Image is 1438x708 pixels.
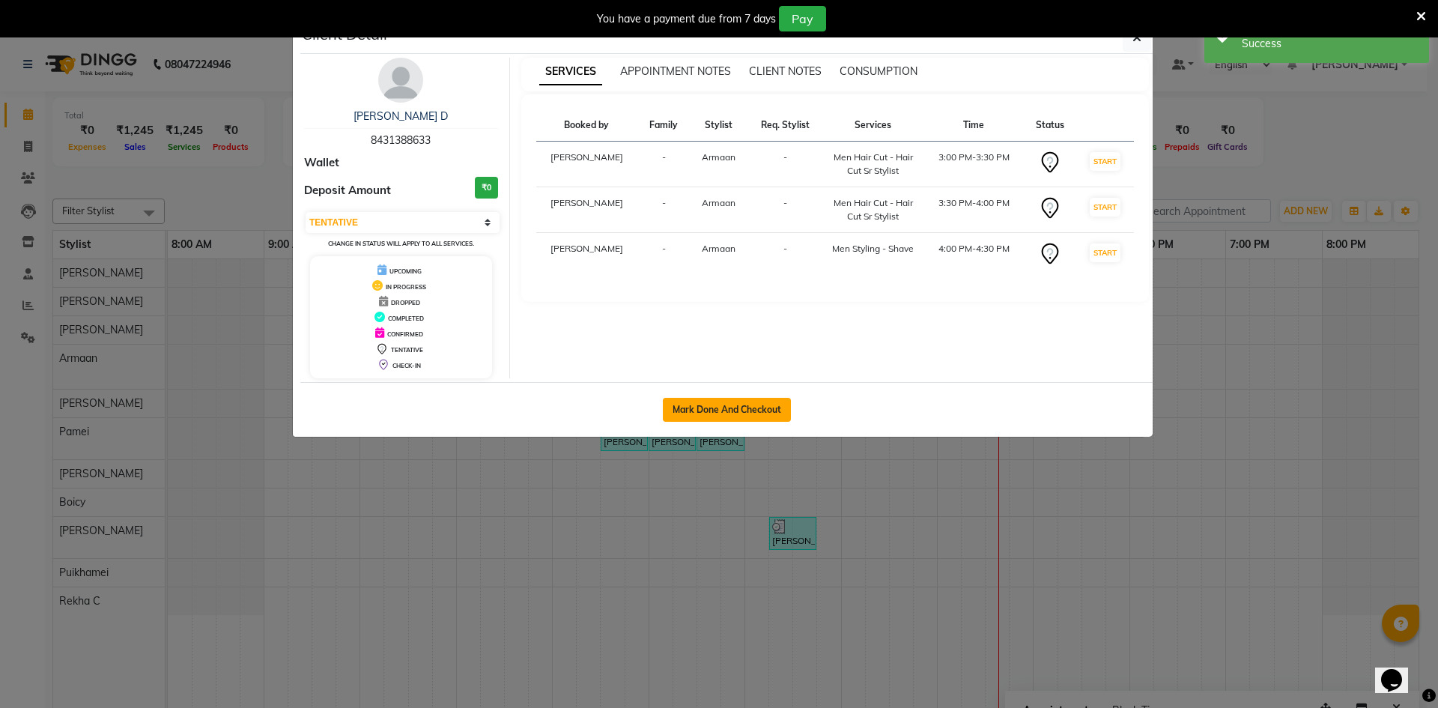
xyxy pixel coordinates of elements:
[663,398,791,422] button: Mark Done And Checkout
[597,11,776,27] div: You have a payment due from 7 days
[1024,109,1076,142] th: Status
[822,109,923,142] th: Services
[391,299,420,306] span: DROPPED
[702,151,735,163] span: Armaan
[637,233,690,276] td: -
[748,109,823,142] th: Req. Stylist
[923,187,1024,233] td: 3:30 PM-4:00 PM
[923,233,1024,276] td: 4:00 PM-4:30 PM
[328,240,474,247] small: Change in status will apply to all services.
[637,142,690,187] td: -
[536,233,638,276] td: [PERSON_NAME]
[386,283,426,291] span: IN PROGRESS
[749,64,822,78] span: CLIENT NOTES
[378,58,423,103] img: avatar
[779,6,826,31] button: Pay
[702,197,735,208] span: Armaan
[388,315,424,322] span: COMPLETED
[840,64,917,78] span: CONSUMPTION
[387,330,423,338] span: CONFIRMED
[304,154,339,172] span: Wallet
[748,187,823,233] td: -
[831,196,914,223] div: Men Hair Cut - Hair Cut Sr Stylist
[923,109,1024,142] th: Time
[1090,243,1120,262] button: START
[1090,198,1120,217] button: START
[536,109,638,142] th: Booked by
[354,109,448,123] a: [PERSON_NAME] D
[831,151,914,178] div: Men Hair Cut - Hair Cut Sr Stylist
[637,109,690,142] th: Family
[536,142,638,187] td: [PERSON_NAME]
[539,58,602,85] span: SERVICES
[637,187,690,233] td: -
[748,142,823,187] td: -
[1375,648,1423,693] iframe: chat widget
[475,177,498,199] h3: ₹0
[304,182,391,199] span: Deposit Amount
[1242,36,1418,52] div: Success
[1090,152,1120,171] button: START
[923,142,1024,187] td: 3:00 PM-3:30 PM
[371,133,431,147] span: 8431388633
[389,267,422,275] span: UPCOMING
[690,109,747,142] th: Stylist
[831,242,914,255] div: Men Styling - Shave
[620,64,731,78] span: APPOINTMENT NOTES
[391,346,423,354] span: TENTATIVE
[392,362,421,369] span: CHECK-IN
[748,233,823,276] td: -
[702,243,735,254] span: Armaan
[536,187,638,233] td: [PERSON_NAME]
